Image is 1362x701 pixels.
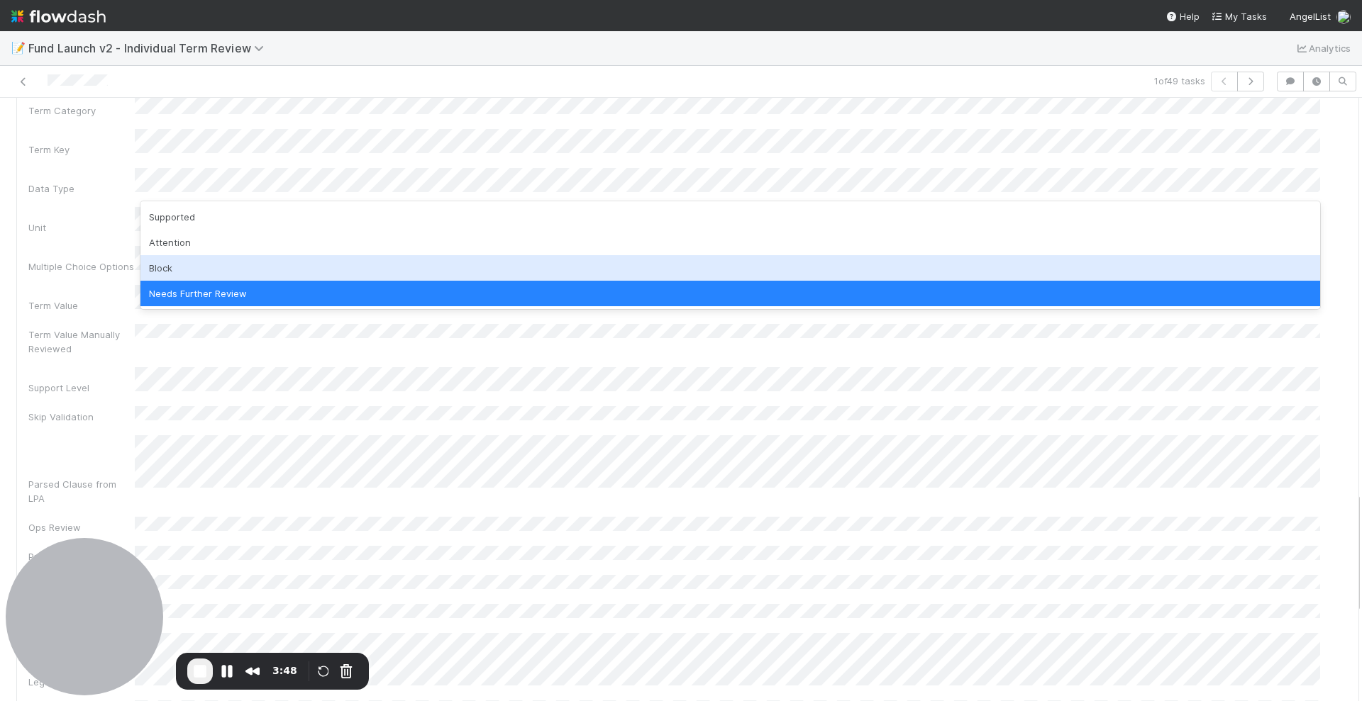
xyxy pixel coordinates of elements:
[1336,10,1351,24] img: avatar_cc3a00d7-dd5c-4a2f-8d58-dd6545b20c0d.png
[1211,9,1267,23] a: My Tasks
[28,220,135,235] div: Unit
[28,41,271,55] span: Fund Launch v2 - Individual Term Review
[28,520,135,534] div: Ops Review
[28,298,135,313] div: Term Value
[28,327,135,356] div: Term Value Manually Reviewed
[28,103,135,118] div: Term Category
[28,381,135,395] div: Support Level
[1290,11,1331,22] span: AngelList
[11,4,106,28] img: logo-inverted-e16ddd16eac7371096b0.svg
[28,181,135,196] div: Data Type
[28,410,135,424] div: Skip Validation
[140,230,1320,255] div: Attention
[11,42,26,54] span: 📝
[28,142,135,157] div: Term Key
[28,259,135,274] div: Multiple Choice Options
[1154,74,1205,88] span: 1 of 49 tasks
[1166,9,1200,23] div: Help
[140,281,1320,306] div: Needs Further Review
[1211,11,1267,22] span: My Tasks
[140,255,1320,281] div: Block
[140,204,1320,230] div: Supported
[1295,40,1351,57] a: Analytics
[28,477,135,505] div: Parsed Clause from LPA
